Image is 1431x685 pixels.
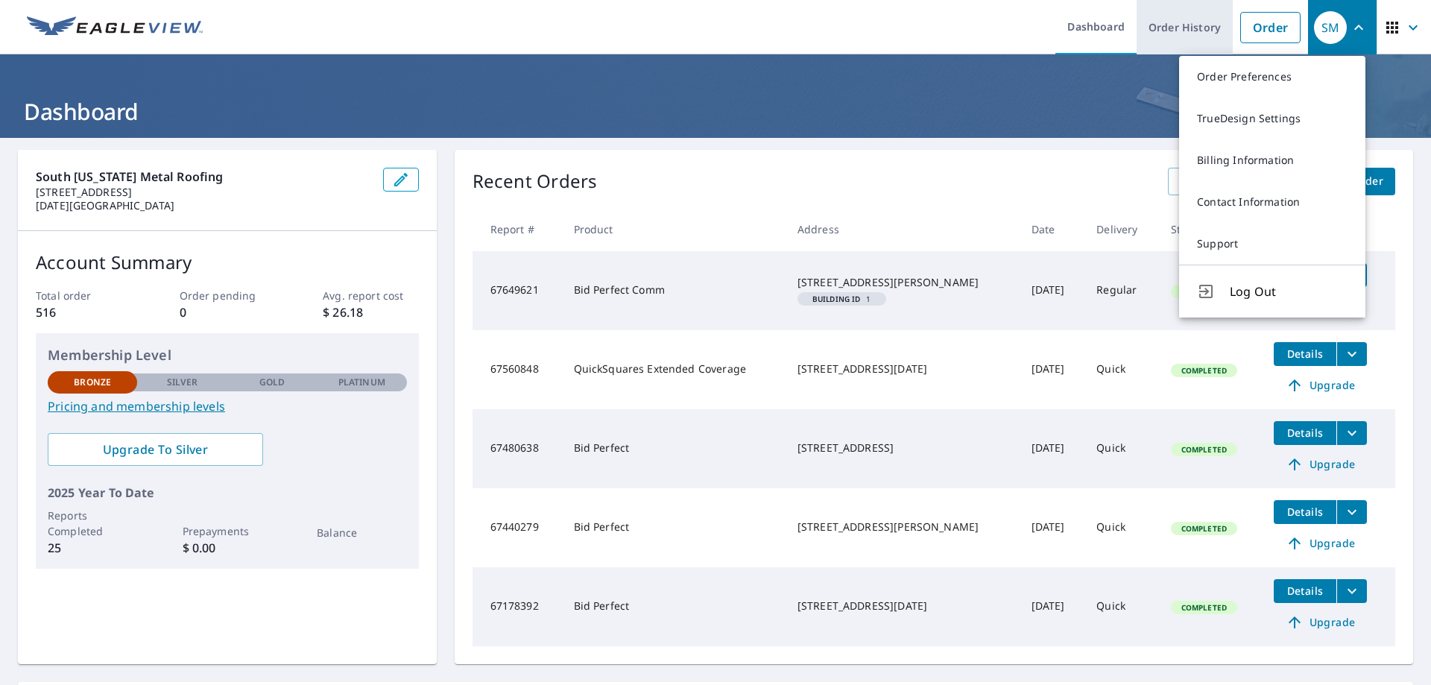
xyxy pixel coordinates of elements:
[812,295,861,303] em: Building ID
[1274,373,1367,397] a: Upgrade
[1274,579,1336,603] button: detailsBtn-67178392
[1172,286,1236,297] span: Completed
[1283,455,1358,473] span: Upgrade
[1179,98,1365,139] a: TrueDesign Settings
[48,433,263,466] a: Upgrade To Silver
[797,441,1008,455] div: [STREET_ADDRESS]
[317,525,406,540] p: Balance
[36,186,371,199] p: [STREET_ADDRESS]
[338,376,385,389] p: Platinum
[1283,584,1327,598] span: Details
[1274,452,1367,476] a: Upgrade
[1314,11,1347,44] div: SM
[1274,531,1367,555] a: Upgrade
[48,508,137,539] p: Reports Completed
[1240,12,1301,43] a: Order
[473,207,562,251] th: Report #
[1159,207,1262,251] th: Status
[1230,282,1348,300] span: Log Out
[1020,251,1085,330] td: [DATE]
[36,199,371,212] p: [DATE][GEOGRAPHIC_DATA]
[1274,342,1336,366] button: detailsBtn-67560848
[48,539,137,557] p: 25
[36,168,371,186] p: South [US_STATE] Metal Roofing
[797,599,1008,613] div: [STREET_ADDRESS][DATE]
[27,16,203,39] img: EV Logo
[1020,207,1085,251] th: Date
[1336,342,1367,366] button: filesDropdownBtn-67560848
[1179,223,1365,265] a: Support
[1020,567,1085,646] td: [DATE]
[786,207,1020,251] th: Address
[473,409,562,488] td: 67480638
[180,288,275,303] p: Order pending
[1179,56,1365,98] a: Order Preferences
[323,288,418,303] p: Avg. report cost
[1172,602,1236,613] span: Completed
[1084,207,1158,251] th: Delivery
[1084,567,1158,646] td: Quick
[1179,265,1365,318] button: Log Out
[1274,421,1336,445] button: detailsBtn-67480638
[1274,500,1336,524] button: detailsBtn-67440279
[1172,365,1236,376] span: Completed
[259,376,285,389] p: Gold
[1179,139,1365,181] a: Billing Information
[36,303,131,321] p: 516
[562,567,786,646] td: Bid Perfect
[48,484,407,502] p: 2025 Year To Date
[473,330,562,409] td: 67560848
[1283,426,1327,440] span: Details
[797,520,1008,534] div: [STREET_ADDRESS][PERSON_NAME]
[1084,330,1158,409] td: Quick
[1020,330,1085,409] td: [DATE]
[167,376,198,389] p: Silver
[1020,488,1085,567] td: [DATE]
[180,303,275,321] p: 0
[1168,168,1274,195] a: View All Orders
[1274,610,1367,634] a: Upgrade
[1084,251,1158,330] td: Regular
[1172,444,1236,455] span: Completed
[562,251,786,330] td: Bid Perfect Comm
[1336,579,1367,603] button: filesDropdownBtn-67178392
[36,288,131,303] p: Total order
[473,488,562,567] td: 67440279
[60,441,251,458] span: Upgrade To Silver
[1084,488,1158,567] td: Quick
[1172,523,1236,534] span: Completed
[323,303,418,321] p: $ 26.18
[803,295,880,303] span: 1
[562,330,786,409] td: QuickSquares Extended Coverage
[1020,409,1085,488] td: [DATE]
[18,96,1413,127] h1: Dashboard
[1283,613,1358,631] span: Upgrade
[1283,505,1327,519] span: Details
[1084,409,1158,488] td: Quick
[48,397,407,415] a: Pricing and membership levels
[74,376,111,389] p: Bronze
[562,409,786,488] td: Bid Perfect
[797,275,1008,290] div: [STREET_ADDRESS][PERSON_NAME]
[473,168,598,195] p: Recent Orders
[1336,500,1367,524] button: filesDropdownBtn-67440279
[48,345,407,365] p: Membership Level
[1179,181,1365,223] a: Contact Information
[1336,421,1367,445] button: filesDropdownBtn-67480638
[797,362,1008,376] div: [STREET_ADDRESS][DATE]
[36,249,419,276] p: Account Summary
[473,251,562,330] td: 67649621
[183,523,272,539] p: Prepayments
[183,539,272,557] p: $ 0.00
[473,567,562,646] td: 67178392
[562,488,786,567] td: Bid Perfect
[1283,347,1327,361] span: Details
[562,207,786,251] th: Product
[1283,376,1358,394] span: Upgrade
[1283,534,1358,552] span: Upgrade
